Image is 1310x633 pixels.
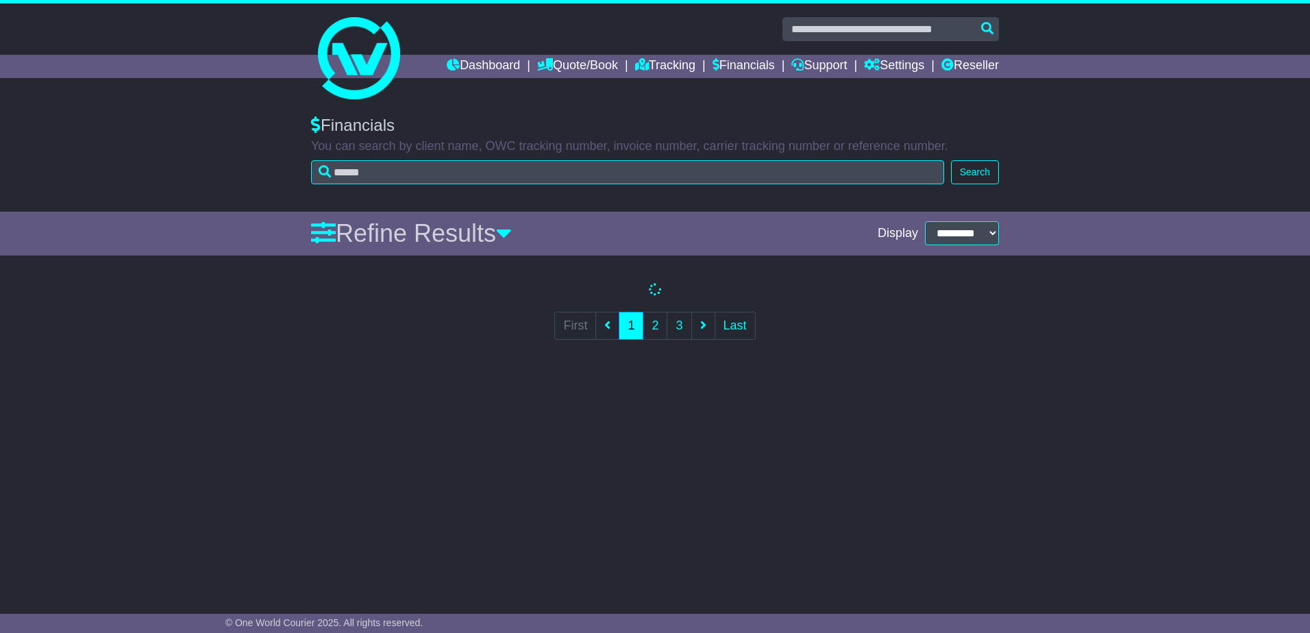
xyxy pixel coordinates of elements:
span: Display [878,226,918,241]
a: Support [791,55,847,78]
p: You can search by client name, OWC tracking number, invoice number, carrier tracking number or re... [311,139,999,154]
a: Last [715,312,756,340]
a: Tracking [635,55,695,78]
a: Dashboard [447,55,520,78]
button: Search [951,160,999,184]
a: 2 [643,312,667,340]
a: 1 [619,312,643,340]
a: 3 [667,312,691,340]
a: Financials [713,55,775,78]
a: Settings [864,55,924,78]
span: © One World Courier 2025. All rights reserved. [225,617,423,628]
a: Quote/Book [537,55,618,78]
a: Refine Results [311,219,512,247]
div: Financials [311,116,999,136]
a: Reseller [941,55,999,78]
